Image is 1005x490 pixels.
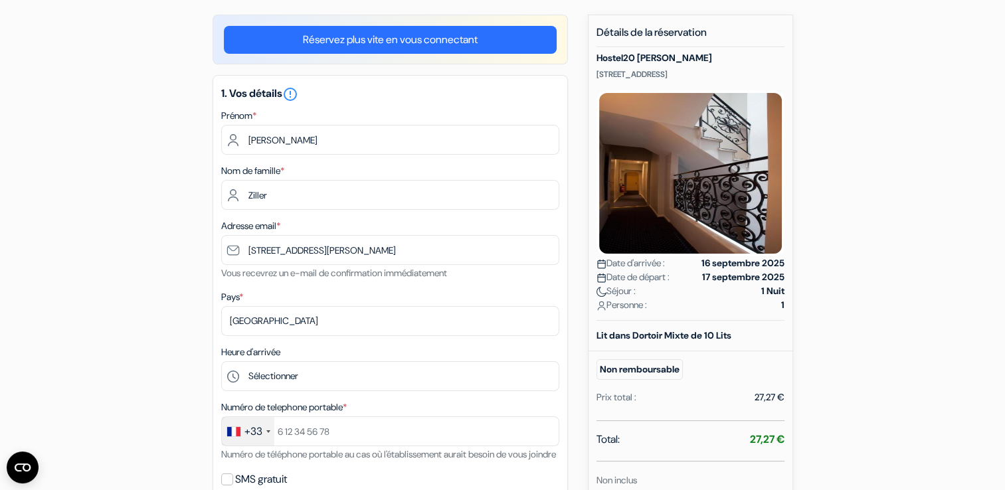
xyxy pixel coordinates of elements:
input: Entrez votre prénom [221,125,559,155]
input: 6 12 34 56 78 [221,416,559,446]
label: Nom de famille [221,164,284,178]
strong: 27,27 € [750,432,784,446]
a: error_outline [282,86,298,100]
div: France: +33 [222,417,274,446]
label: SMS gratuit [235,470,287,489]
a: Réservez plus vite en vous connectant [224,26,557,54]
input: Entrer adresse e-mail [221,235,559,265]
small: Numéro de téléphone portable au cas où l'établissement aurait besoin de vous joindre [221,448,556,460]
label: Prénom [221,109,256,123]
h5: Détails de la réservation [596,26,784,47]
b: Lit dans Dortoir Mixte de 10 Lits [596,329,731,341]
label: Adresse email [221,219,280,233]
div: +33 [244,424,262,440]
input: Entrer le nom de famille [221,180,559,210]
div: 27,27 € [755,390,784,404]
span: Personne : [596,298,647,312]
small: Non inclus [596,474,637,486]
img: calendar.svg [596,259,606,269]
span: Date de départ : [596,270,670,284]
div: Prix total : [596,390,636,404]
small: Vous recevrez un e-mail de confirmation immédiatement [221,267,447,279]
strong: 1 Nuit [761,284,784,298]
button: Ouvrir le widget CMP [7,451,39,483]
img: moon.svg [596,287,606,297]
img: user_icon.svg [596,301,606,311]
strong: 17 septembre 2025 [702,270,784,284]
span: Date d'arrivée : [596,256,665,270]
strong: 1 [781,298,784,312]
label: Pays [221,290,243,304]
img: calendar.svg [596,273,606,283]
h5: 1. Vos détails [221,86,559,102]
i: error_outline [282,86,298,102]
strong: 16 septembre 2025 [701,256,784,270]
p: [STREET_ADDRESS] [596,69,784,80]
h5: Hostel20 [PERSON_NAME] [596,52,784,64]
span: Séjour : [596,284,636,298]
label: Numéro de telephone portable [221,400,347,414]
small: Non remboursable [596,359,683,380]
span: Total: [596,432,620,448]
label: Heure d'arrivée [221,345,280,359]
